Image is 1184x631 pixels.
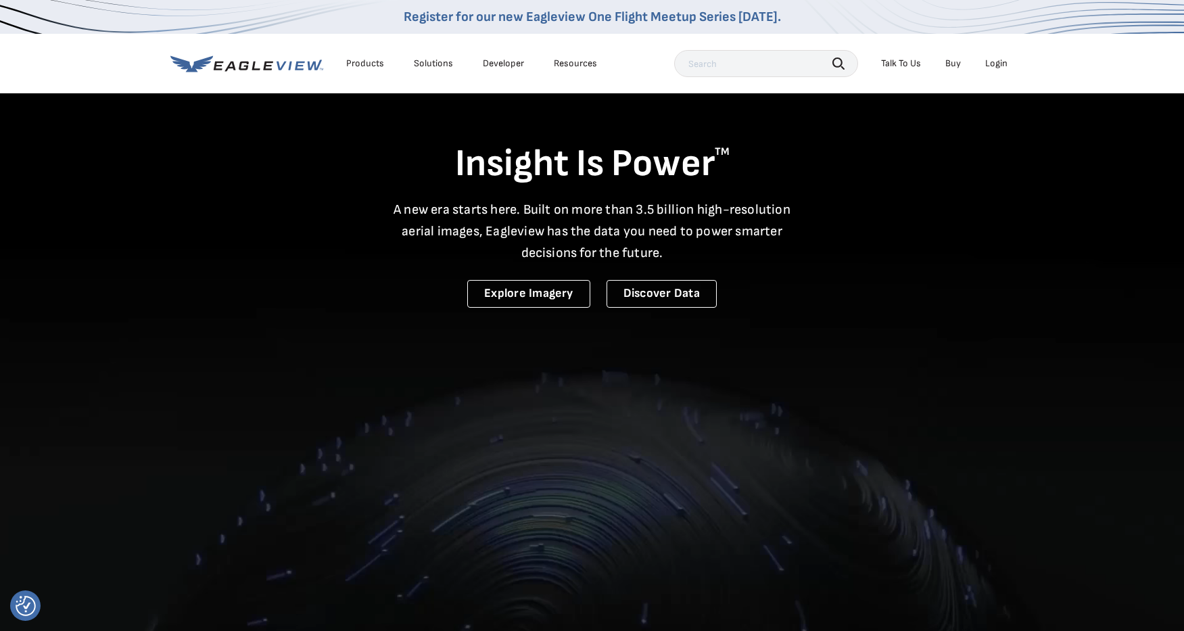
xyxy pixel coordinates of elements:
[985,57,1008,70] div: Login
[467,280,590,308] a: Explore Imagery
[170,141,1014,188] h1: Insight Is Power
[607,280,717,308] a: Discover Data
[404,9,781,25] a: Register for our new Eagleview One Flight Meetup Series [DATE].
[346,57,384,70] div: Products
[16,596,36,616] img: Revisit consent button
[483,57,524,70] a: Developer
[414,57,453,70] div: Solutions
[554,57,597,70] div: Resources
[674,50,858,77] input: Search
[16,596,36,616] button: Consent Preferences
[945,57,961,70] a: Buy
[881,57,921,70] div: Talk To Us
[715,145,730,158] sup: TM
[385,199,799,264] p: A new era starts here. Built on more than 3.5 billion high-resolution aerial images, Eagleview ha...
